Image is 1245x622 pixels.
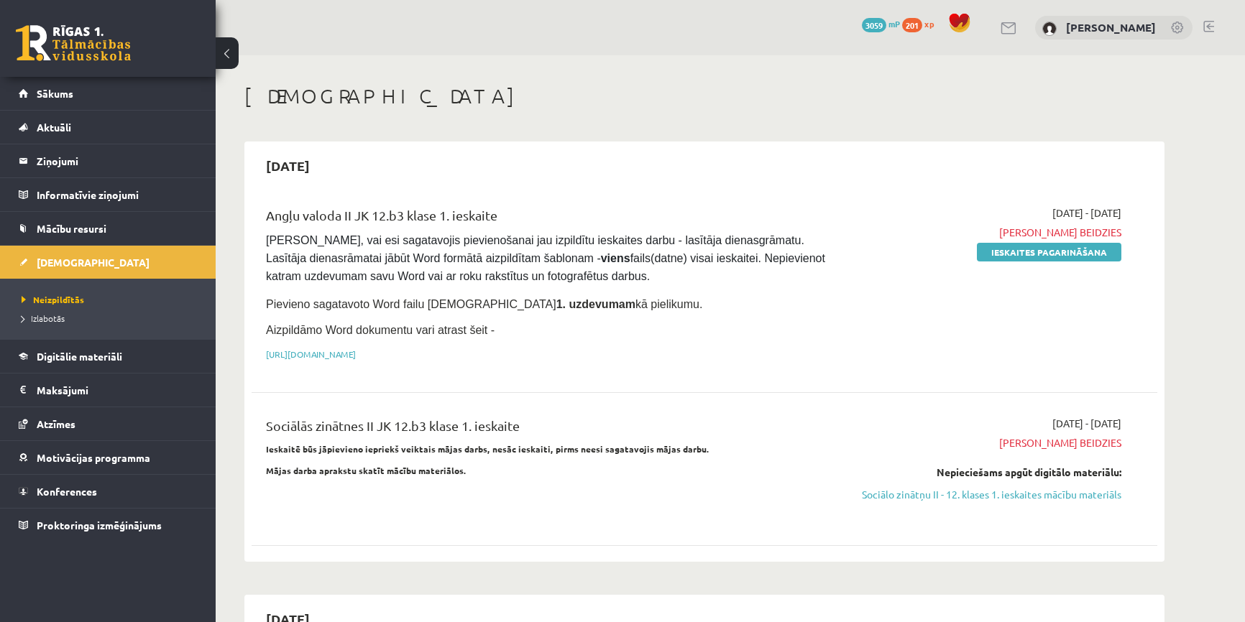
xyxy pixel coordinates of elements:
[266,324,495,336] span: Aizpildāmo Word dokumentu vari atrast šeit -
[22,312,65,324] span: Izlabotās
[37,121,71,134] span: Aktuāli
[19,246,198,279] a: [DEMOGRAPHIC_DATA]
[902,18,941,29] a: 201 xp
[19,144,198,177] a: Ziņojumi
[37,144,198,177] legend: Ziņojumi
[266,298,702,310] span: Pievieno sagatavoto Word failu [DEMOGRAPHIC_DATA] kā pielikumu.
[266,205,829,232] div: Angļu valoda II JK 12.b3 klase 1. ieskaite
[37,373,198,407] legend: Maksājumi
[850,487,1121,502] a: Sociālo zinātņu II - 12. klases 1. ieskaites mācību materiāls
[850,465,1121,480] div: Nepieciešams apgūt digitālo materiālu:
[266,465,467,476] strong: Mājas darba aprakstu skatīt mācību materiālos.
[19,178,198,211] a: Informatīvie ziņojumi
[37,451,150,464] span: Motivācijas programma
[862,18,900,29] a: 3059 mP
[19,373,198,407] a: Maksājumi
[266,348,356,360] a: [URL][DOMAIN_NAME]
[19,111,198,144] a: Aktuāli
[601,252,630,264] strong: viens
[888,18,900,29] span: mP
[22,294,84,305] span: Neizpildītās
[266,443,709,455] strong: Ieskaitē būs jāpievieno iepriekš veiktais mājas darbs, nesāc ieskaiti, pirms neesi sagatavojis mā...
[977,243,1121,261] a: Ieskaites pagarināšana
[22,312,201,325] a: Izlabotās
[19,340,198,373] a: Digitālie materiāli
[902,18,922,32] span: 201
[37,178,198,211] legend: Informatīvie ziņojumi
[850,225,1121,240] span: [PERSON_NAME] beidzies
[252,149,324,182] h2: [DATE]
[16,25,131,61] a: Rīgas 1. Tālmācības vidusskola
[37,350,122,363] span: Digitālie materiāli
[19,509,198,542] a: Proktoringa izmēģinājums
[266,234,828,282] span: [PERSON_NAME], vai esi sagatavojis pievienošanai jau izpildītu ieskaites darbu - lasītāja dienasg...
[37,485,97,498] span: Konferences
[556,298,635,310] strong: 1. uzdevumam
[862,18,886,32] span: 3059
[19,77,198,110] a: Sākums
[37,519,162,532] span: Proktoringa izmēģinājums
[244,84,1164,108] h1: [DEMOGRAPHIC_DATA]
[1052,416,1121,431] span: [DATE] - [DATE]
[924,18,934,29] span: xp
[266,416,829,442] div: Sociālās zinātnes II JK 12.b3 klase 1. ieskaite
[37,256,150,269] span: [DEMOGRAPHIC_DATA]
[19,407,198,440] a: Atzīmes
[1052,205,1121,221] span: [DATE] - [DATE]
[37,222,106,235] span: Mācību resursi
[19,441,198,474] a: Motivācijas programma
[37,87,73,100] span: Sākums
[1042,22,1057,36] img: Roberts Šmelds
[19,475,198,508] a: Konferences
[19,212,198,245] a: Mācību resursi
[850,435,1121,450] span: [PERSON_NAME] beidzies
[1066,20,1156,34] a: [PERSON_NAME]
[22,293,201,306] a: Neizpildītās
[37,417,75,430] span: Atzīmes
